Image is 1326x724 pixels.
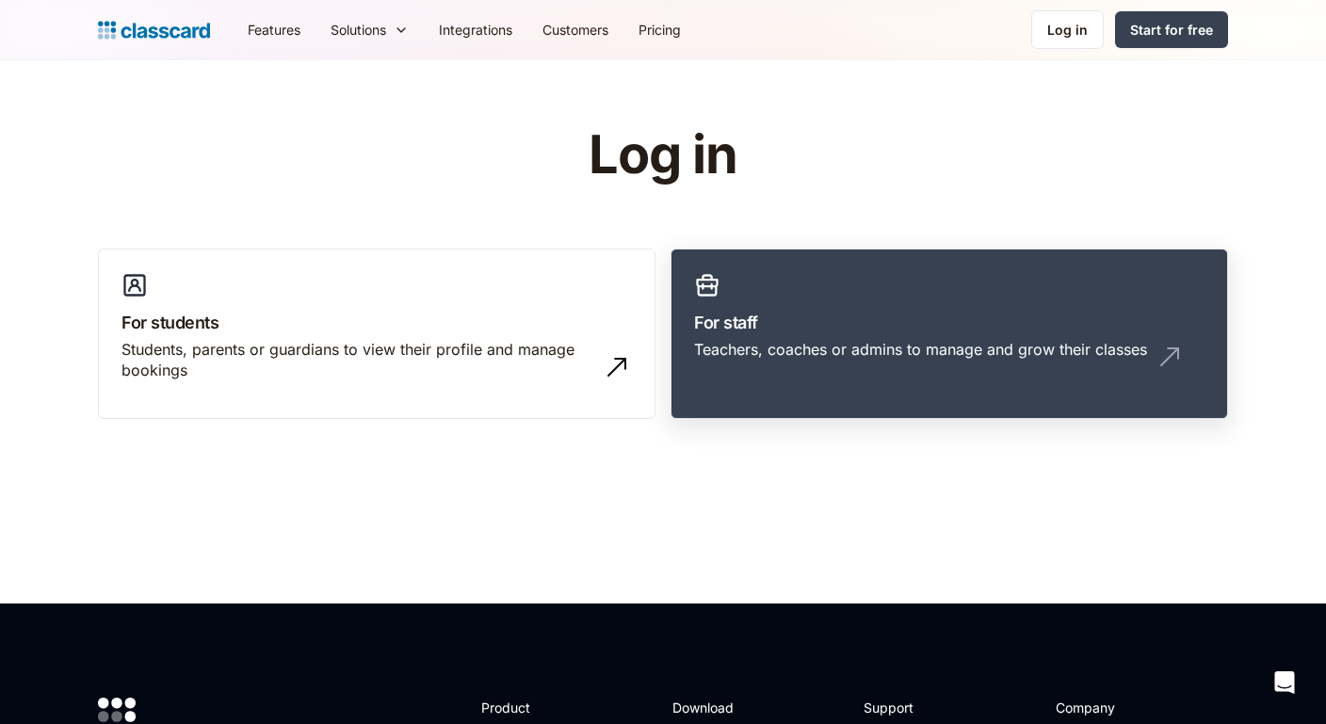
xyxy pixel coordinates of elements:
a: Integrations [424,8,527,51]
h3: For staff [694,310,1205,335]
a: Pricing [623,8,696,51]
h2: Company [1056,698,1181,717]
div: Teachers, coaches or admins to manage and grow their classes [694,339,1147,360]
h1: Log in [364,126,962,185]
a: Start for free [1115,11,1228,48]
h2: Support [864,698,940,717]
a: Features [233,8,315,51]
div: Students, parents or guardians to view their profile and manage bookings [121,339,594,381]
div: Start for free [1130,20,1213,40]
h2: Download [672,698,750,717]
div: Log in [1047,20,1088,40]
div: Open Intercom Messenger [1262,660,1307,705]
h3: For students [121,310,632,335]
a: Logo [98,17,210,43]
a: Customers [527,8,623,51]
a: For staffTeachers, coaches or admins to manage and grow their classes [671,249,1228,420]
div: Solutions [315,8,424,51]
div: Solutions [331,20,386,40]
a: Log in [1031,10,1104,49]
h2: Product [481,698,582,717]
a: For studentsStudents, parents or guardians to view their profile and manage bookings [98,249,655,420]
